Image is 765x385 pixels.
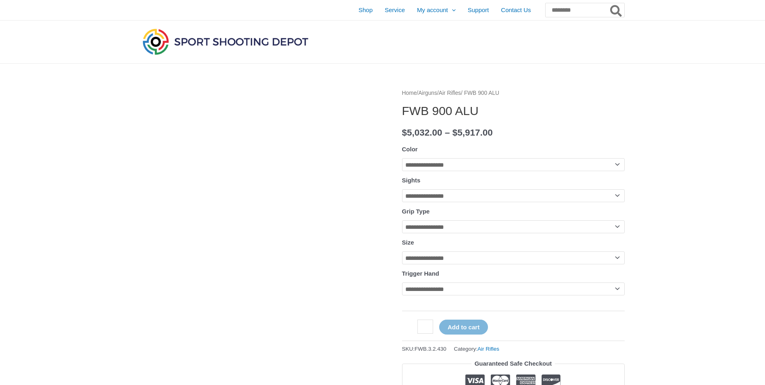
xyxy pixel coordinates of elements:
[402,128,407,138] span: $
[452,128,458,138] span: $
[452,128,493,138] bdi: 5,917.00
[402,344,446,354] span: SKU:
[415,346,446,352] span: FWB.3.2.430
[402,177,421,184] label: Sights
[402,270,440,277] label: Trigger Hand
[402,88,625,98] nav: Breadcrumb
[141,27,310,56] img: Sport Shooting Depot
[402,146,418,153] label: Color
[402,104,625,118] h1: FWB 900 ALU
[439,320,488,335] button: Add to cart
[609,3,624,17] button: Search
[477,346,499,352] a: Air Rifles
[402,208,430,215] label: Grip Type
[454,344,500,354] span: Category:
[402,128,442,138] bdi: 5,032.00
[417,320,433,334] input: Product quantity
[439,90,461,96] a: Air Rifles
[445,128,450,138] span: –
[418,90,437,96] a: Airguns
[471,358,555,369] legend: Guaranteed Safe Checkout
[402,90,417,96] a: Home
[402,239,414,246] label: Size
